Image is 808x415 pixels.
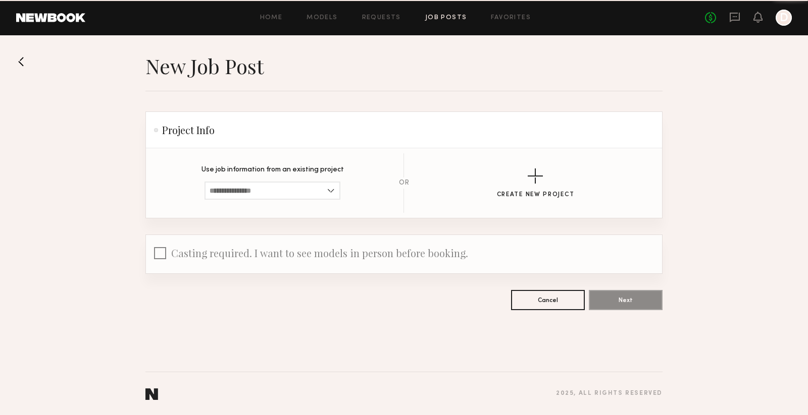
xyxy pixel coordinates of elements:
button: Next [589,290,663,310]
a: Models [307,15,337,21]
div: 2025 , all rights reserved [556,390,663,397]
a: D [776,10,792,26]
p: Use job information from an existing project [201,166,344,173]
a: Requests [362,15,401,21]
h1: New Job Post [145,53,264,79]
div: Create New Project [497,192,575,198]
div: OR [399,180,409,187]
button: Cancel [511,290,585,310]
h2: Project Info [154,124,215,136]
span: Casting required. I want to see models in person before booking. [171,246,468,260]
a: Home [260,15,283,21]
a: Favorites [491,15,531,21]
button: Create New Project [497,168,575,198]
a: Job Posts [425,15,467,21]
